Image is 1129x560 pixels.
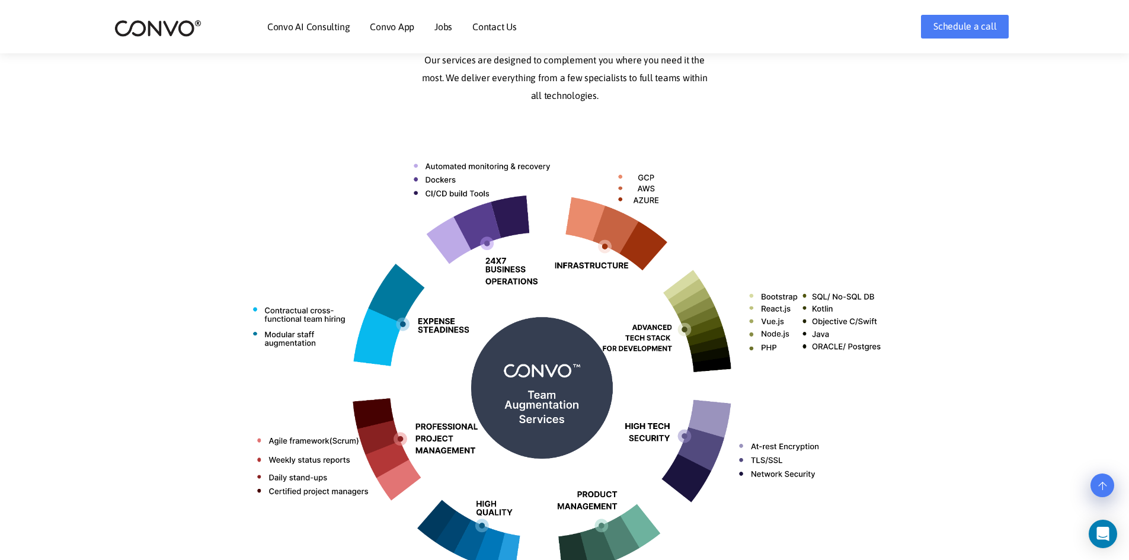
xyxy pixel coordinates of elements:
a: Schedule a call [921,15,1009,39]
div: Open Intercom Messenger [1089,520,1117,548]
a: Contact Us [472,22,517,31]
a: Convo App [370,22,414,31]
p: Our services are designed to complement you where you need it the most. We deliver everything fro... [236,52,894,105]
img: logo_2.png [114,19,202,37]
a: Jobs [434,22,452,31]
a: Convo AI Consulting [267,22,350,31]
